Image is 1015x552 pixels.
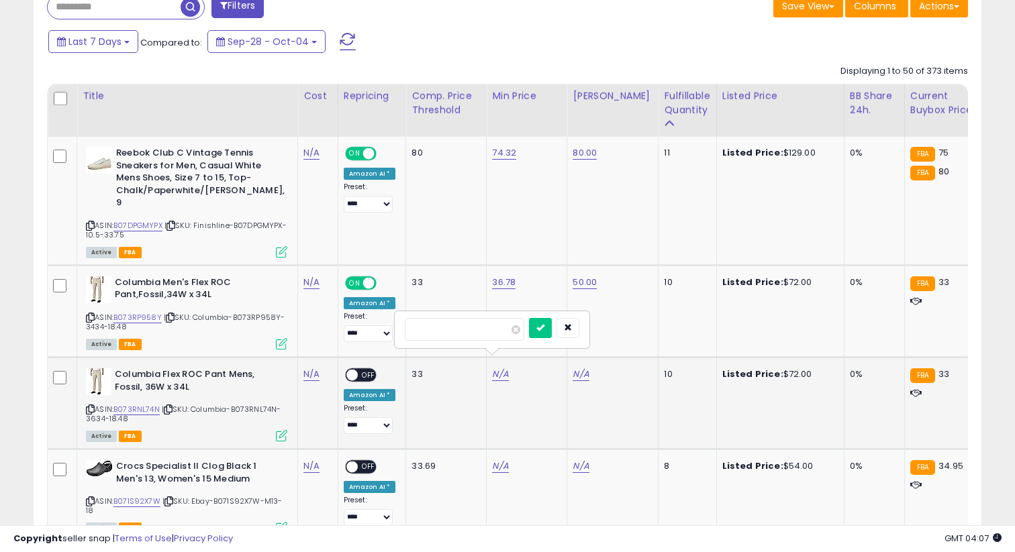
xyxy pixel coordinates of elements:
div: 8 [664,460,706,472]
a: N/A [303,146,320,160]
div: Comp. Price Threshold [412,89,481,117]
img: 41GWS738RSL._SL40_.jpg [86,460,113,477]
div: ASIN: [86,460,287,532]
span: | SKU: Columbia-B073RP958Y-3434-18.48 [86,312,285,332]
div: $54.00 [722,460,834,472]
b: Listed Price: [722,459,783,472]
div: $72.00 [722,276,834,288]
img: 31MiFtBBOgL._SL40_.jpg [86,276,111,303]
span: 33 [938,368,949,380]
button: Last 7 Days [48,30,138,53]
span: | SKU: Finishline-B07DPGMYPX-10.5-33.75 [86,220,287,240]
a: N/A [303,459,320,473]
b: Columbia Flex ROC Pant Mens, Fossil, 36W x 34L [115,368,278,396]
div: ASIN: [86,276,287,348]
a: 80.00 [573,146,597,160]
span: All listings currently available for purchase on Amazon [86,431,117,442]
a: 36.78 [492,276,516,289]
div: Title [83,89,292,103]
span: Last 7 Days [68,35,122,48]
a: N/A [492,459,508,473]
div: BB Share 24h. [850,89,899,117]
a: B07DPGMYPX [113,220,162,231]
div: 33.69 [412,460,476,472]
span: | SKU: Columbia-B073RNL74N-3634-18.48 [86,404,281,424]
a: 74.32 [492,146,516,160]
div: Preset: [344,496,396,526]
div: 0% [850,276,894,288]
small: FBA [910,276,935,291]
a: Privacy Policy [174,532,233,545]
div: 11 [664,147,706,159]
div: 10 [664,368,706,380]
div: Cost [303,89,332,103]
strong: Copyright [13,532,62,545]
small: FBA [910,460,935,475]
div: Current Buybox Price [910,89,979,117]
div: 80 [412,147,476,159]
div: ASIN: [86,368,287,440]
div: ASIN: [86,147,287,256]
a: N/A [492,368,508,381]
a: N/A [573,368,589,381]
div: 33 [412,276,476,288]
span: OFF [375,148,396,160]
div: Preset: [344,312,396,342]
span: OFF [375,277,396,288]
div: $72.00 [722,368,834,380]
small: FBA [910,368,935,383]
span: Sep-28 - Oct-04 [228,35,309,48]
div: $129.00 [722,147,834,159]
span: All listings currently available for purchase on Amazon [86,339,117,350]
span: OFF [358,370,379,381]
a: 50.00 [573,276,597,289]
div: 0% [850,147,894,159]
span: Compared to: [140,36,202,49]
span: ON [346,277,363,288]
a: N/A [303,368,320,381]
small: FBA [910,166,935,180]
span: 33 [938,276,949,288]
div: 0% [850,460,894,472]
b: Listed Price: [722,146,783,159]
span: | SKU: Ebay-B071S92X7W-M13-18 [86,496,283,516]
div: Amazon AI * [344,168,396,180]
small: FBA [910,147,935,162]
span: 2025-10-12 04:07 GMT [945,532,1002,545]
a: N/A [573,459,589,473]
button: Sep-28 - Oct-04 [207,30,326,53]
a: B071S92X7W [113,496,160,507]
a: B073RP958Y [113,312,162,323]
span: OFF [358,461,379,473]
div: Amazon AI * [344,481,396,493]
b: Reebok Club C Vintage Tennis Sneakers for Men, Casual White Mens Shoes, Size 7 to 15, Top-Chalk/P... [116,147,279,213]
img: 31ikJ6V8Q4L._SL40_.jpg [86,147,113,174]
div: Displaying 1 to 50 of 373 items [840,65,968,78]
b: Listed Price: [722,276,783,288]
div: Fulfillable Quantity [664,89,710,117]
span: All listings currently available for purchase on Amazon [86,247,117,258]
div: Amazon AI * [344,389,396,401]
a: Terms of Use [115,532,172,545]
div: seller snap | | [13,533,233,545]
div: Preset: [344,404,396,434]
div: Amazon AI * [344,297,396,309]
b: Listed Price: [722,368,783,380]
a: N/A [303,276,320,289]
span: 80 [938,165,949,178]
div: 10 [664,276,706,288]
div: [PERSON_NAME] [573,89,652,103]
div: Listed Price [722,89,838,103]
span: ON [346,148,363,160]
div: 0% [850,368,894,380]
b: Columbia Men's Flex ROC Pant,Fossil,34W x 34L [115,276,278,305]
span: 75 [938,146,949,159]
span: FBA [119,339,142,350]
div: Repricing [344,89,401,103]
span: 34.95 [938,459,963,472]
b: Crocs Specialist II Clog Black 1 Men's 13, Women's 15 Medium [116,460,279,488]
div: 33 [412,368,476,380]
span: FBA [119,431,142,442]
div: Min Price [492,89,561,103]
img: 31MiFtBBOgL._SL40_.jpg [86,368,111,395]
